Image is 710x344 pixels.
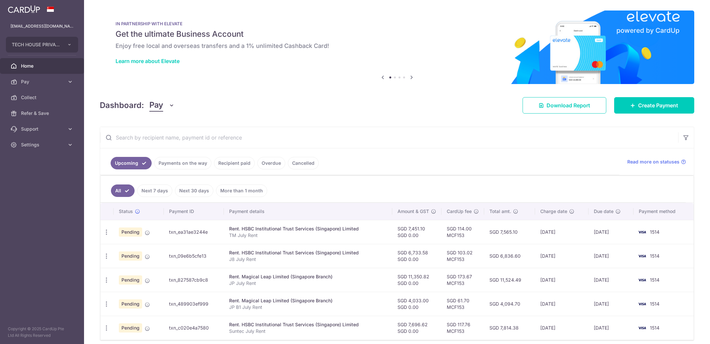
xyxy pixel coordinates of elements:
p: JP July Rent [229,280,387,287]
span: CardUp fee [447,208,472,215]
span: Read more on statuses [627,159,679,165]
td: SGD 7,814.38 [484,316,535,340]
span: Status [119,208,133,215]
span: 1514 [650,325,659,331]
td: [DATE] [589,316,634,340]
td: SGD 7,696.62 SGD 0.00 [392,316,441,340]
p: J8 July Rent [229,256,387,263]
a: All [111,184,135,197]
span: Support [21,126,64,132]
span: Charge date [540,208,567,215]
span: 1514 [650,229,659,235]
span: Download Report [547,101,590,109]
td: SGD 7,565.10 [484,220,535,244]
td: [DATE] [589,292,634,316]
div: Rent. HSBC Institutional Trust Services (Singapore) Limited [229,321,387,328]
td: SGD 6,733.58 SGD 0.00 [392,244,441,268]
a: Download Report [523,97,606,114]
td: SGD 4,094.70 [484,292,535,316]
div: Rent. HSBC Institutional Trust Services (Singapore) Limited [229,226,387,232]
th: Payment ID [164,203,224,220]
span: Total amt. [489,208,511,215]
td: [DATE] [535,316,589,340]
td: txn_ea31ae3244e [164,220,224,244]
img: Renovation banner [100,11,694,84]
div: Rent. HSBC Institutional Trust Services (Singapore) Limited [229,249,387,256]
img: Bank Card [635,324,649,332]
a: Next 30 days [175,184,213,197]
span: Pending [119,227,142,237]
a: Payments on the way [154,157,211,169]
a: Cancelled [288,157,319,169]
p: IN PARTNERSHIP WITH ELEVATE [116,21,678,26]
td: SGD 114.00 MCF153 [441,220,484,244]
td: SGD 6,836.60 [484,244,535,268]
span: 1514 [650,301,659,307]
img: CardUp [8,5,40,13]
a: Recipient paid [214,157,255,169]
td: SGD 11,524.49 [484,268,535,292]
td: [DATE] [535,220,589,244]
span: Pending [119,275,142,285]
a: Create Payment [614,97,694,114]
span: Settings [21,141,64,148]
span: Due date [594,208,613,215]
img: Bank Card [635,300,649,308]
td: txn_827587cb9c8 [164,268,224,292]
input: Search by recipient name, payment id or reference [100,127,678,148]
th: Payment method [634,203,694,220]
img: Bank Card [635,276,649,284]
td: [DATE] [535,268,589,292]
p: TM July Rent [229,232,387,239]
span: Home [21,63,64,69]
span: TECH HOUSE PRIVATE LIMITED [12,41,60,48]
td: [DATE] [589,268,634,292]
span: Pending [119,323,142,333]
td: SGD 11,350.82 SGD 0.00 [392,268,441,292]
a: Overdue [257,157,285,169]
a: More than 1 month [216,184,267,197]
td: SGD 4,033.00 SGD 0.00 [392,292,441,316]
p: Suntec July Rent [229,328,387,334]
h6: Enjoy free local and overseas transfers and a 1% unlimited Cashback Card! [116,42,678,50]
p: [EMAIL_ADDRESS][DOMAIN_NAME] [11,23,74,30]
span: Pending [119,299,142,309]
span: 1514 [650,277,659,283]
a: Read more on statuses [627,159,686,165]
a: Learn more about Elevate [116,58,180,64]
span: Collect [21,94,64,101]
td: SGD 61.70 MCF153 [441,292,484,316]
td: txn_c020e4a7580 [164,316,224,340]
button: Pay [149,99,175,112]
h4: Dashboard: [100,99,144,111]
img: Bank Card [635,252,649,260]
td: SGD 7,451.10 SGD 0.00 [392,220,441,244]
th: Payment details [224,203,392,220]
td: [DATE] [535,292,589,316]
p: JP B1 July Rent [229,304,387,311]
td: txn_489903ef999 [164,292,224,316]
span: Pay [21,78,64,85]
div: Rent. Magical Leap Limited (Singapore Branch) [229,273,387,280]
h5: Get the ultimate Business Account [116,29,678,39]
td: SGD 117.76 MCF153 [441,316,484,340]
span: Pay [149,99,163,112]
span: 1514 [650,253,659,259]
td: txn_09e6b5cfe13 [164,244,224,268]
a: Upcoming [111,157,152,169]
span: Create Payment [638,101,678,109]
td: [DATE] [535,244,589,268]
span: Pending [119,251,142,261]
img: Bank Card [635,228,649,236]
td: SGD 103.02 MCF153 [441,244,484,268]
span: Refer & Save [21,110,64,117]
td: SGD 173.67 MCF153 [441,268,484,292]
td: [DATE] [589,244,634,268]
div: Rent. Magical Leap Limited (Singapore Branch) [229,297,387,304]
iframe: 打开一个小组件，您可以在其中找到更多信息 [669,324,703,341]
button: TECH HOUSE PRIVATE LIMITED [6,37,78,53]
a: Next 7 days [137,184,172,197]
td: [DATE] [589,220,634,244]
span: Amount & GST [398,208,429,215]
